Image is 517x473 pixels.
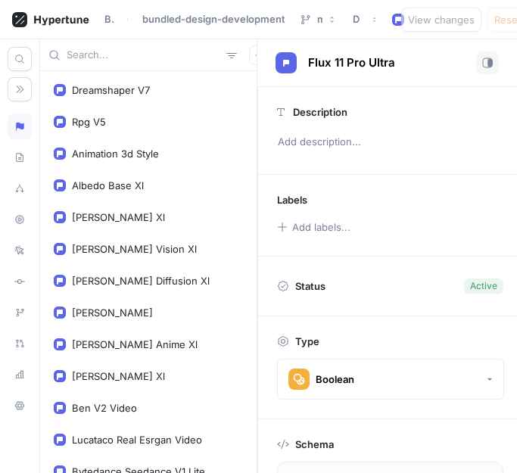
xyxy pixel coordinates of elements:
div: [PERSON_NAME] Vision Xl [72,243,197,255]
span: View changes [408,15,475,24]
span: bundled-design-development [142,14,285,24]
div: Lucataco Real Esrgan Video [72,434,202,446]
div: Boolean [316,373,354,386]
div: Draft [353,13,360,26]
div: Dreamshaper V7 [72,84,150,96]
p: Schema [295,438,334,450]
p: Labels [277,194,307,206]
div: [PERSON_NAME] [72,307,153,319]
div: main [317,13,322,26]
div: Preview [8,207,32,232]
button: View changes [401,8,481,32]
div: Bundled Design [104,13,114,26]
div: Pull requests [8,331,32,356]
p: Description [293,106,347,118]
div: Ben V2 Video [72,402,137,414]
p: Type [295,335,319,347]
div: Diff [8,269,32,294]
div: [PERSON_NAME] Xl [72,370,165,382]
button: main [293,7,341,32]
p: Status [295,275,325,297]
input: Search... [67,48,220,63]
div: [PERSON_NAME] Anime Xl [72,338,198,350]
div: Settings [8,393,32,419]
div: Analytics [8,362,32,387]
div: Schema [8,145,32,170]
button: Draft [347,7,383,32]
div: Animation 3d Style [72,148,159,160]
div: Logic [8,114,32,139]
div: Rpg V5 [72,116,106,128]
div: [PERSON_NAME] Diffusion Xl [72,275,210,287]
span: Flux 11 Pro Ultra [308,57,395,69]
button: Bundled Design [98,7,135,32]
div: Albedo Base Xl [72,179,144,191]
div: Logs [8,238,32,263]
div: [PERSON_NAME] Xl [72,211,165,223]
div: Branches [8,300,32,325]
div: Splits [8,176,32,201]
button: Boolean [277,359,504,400]
button: Add labels... [272,217,355,237]
p: Add description... [271,129,509,155]
div: Active [470,279,497,293]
